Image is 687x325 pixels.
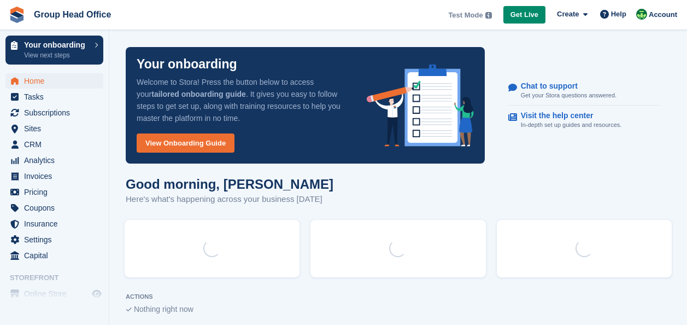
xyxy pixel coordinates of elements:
[5,232,103,247] a: menu
[5,286,103,301] a: menu
[649,9,677,20] span: Account
[448,10,483,21] span: Test Mode
[126,177,333,191] h1: Good morning, [PERSON_NAME]
[90,287,103,300] a: Preview store
[126,307,132,312] img: blank_slate_check_icon-ba018cac091ee9be17c0a81a6c232d5eb81de652e7a59be601be346b1b6ddf79.svg
[30,5,115,24] a: Group Head Office
[126,193,333,206] p: Here's what's happening across your business [DATE]
[510,9,538,20] span: Get Live
[24,121,90,136] span: Sites
[151,90,246,98] strong: tailored onboarding guide
[24,200,90,216] span: Coupons
[24,137,90,152] span: CRM
[9,7,25,23] img: stora-icon-8386f47178a22dfd0bd8f6a31ec36ba5ce8667c1dd55bd0f319d3a0aa187defe.svg
[5,169,103,184] a: menu
[5,153,103,168] a: menu
[5,89,103,105] a: menu
[521,82,608,91] p: Chat to support
[24,89,90,105] span: Tasks
[24,73,90,89] span: Home
[24,248,90,263] span: Capital
[24,105,90,120] span: Subscriptions
[24,41,89,49] p: Your onboarding
[5,216,103,231] a: menu
[137,76,349,124] p: Welcome to Stora! Press the button below to access your . It gives you easy to follow steps to ge...
[521,111,613,120] p: Visit the help center
[5,105,103,120] a: menu
[24,232,90,247] span: Settings
[367,65,474,147] img: onboarding-info-6c161a55d2c0e0a8cae90662b2fe09162a5109e8cc188191df67fb4f79e88e88.svg
[557,9,579,20] span: Create
[5,36,103,65] a: Your onboarding View next steps
[134,305,193,314] span: Nothing right now
[24,216,90,231] span: Insurance
[5,137,103,152] a: menu
[5,184,103,200] a: menu
[126,293,671,300] p: ACTIONS
[24,169,90,184] span: Invoices
[5,73,103,89] a: menu
[521,91,616,100] p: Get your Stora questions answered.
[636,9,647,20] img: Mackenzie Wells
[508,106,660,135] a: Visit the help center In-depth set up guides and resources.
[508,76,660,106] a: Chat to support Get your Stora questions answered.
[611,9,626,20] span: Help
[5,248,103,263] a: menu
[503,6,545,24] a: Get Live
[24,153,90,168] span: Analytics
[521,120,622,130] p: In-depth set up guides and resources.
[24,50,89,60] p: View next steps
[24,184,90,200] span: Pricing
[137,134,234,153] a: View Onboarding Guide
[10,272,109,283] span: Storefront
[24,286,90,301] span: Online Store
[137,58,237,71] p: Your onboarding
[5,200,103,216] a: menu
[5,121,103,136] a: menu
[485,12,492,19] img: icon-info-grey-7440780725fd019a000dd9b08b2336e03edf1995a4989e88bcd33f0948082b44.svg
